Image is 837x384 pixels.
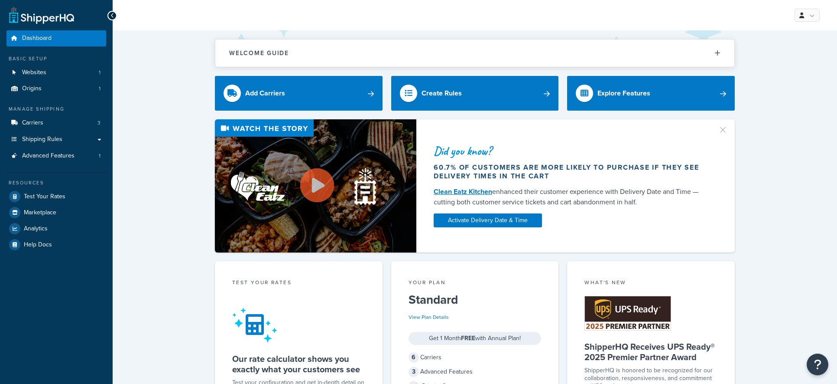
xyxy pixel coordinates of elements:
div: Carriers [409,351,542,364]
div: Get 1 Month with Annual Plan! [409,332,542,345]
span: 6 [409,352,419,363]
li: Advanced Features [6,148,106,164]
span: 1 [99,69,101,76]
div: Your Plan [409,279,542,289]
a: Dashboard [6,30,106,46]
a: Help Docs [6,237,106,253]
span: 1 [99,85,101,92]
div: Did you know? [434,145,707,157]
span: 1 [99,152,101,160]
span: 3 [409,367,419,377]
a: Add Carriers [215,76,383,111]
a: Websites1 [6,65,106,81]
a: View Plan Details [409,313,449,321]
div: enhanced their customer experience with Delivery Date and Time — cutting both customer service ti... [434,187,707,207]
span: Origins [22,85,42,92]
a: Shipping Rules [6,131,106,148]
div: Basic Setup [6,55,106,62]
img: Video thumbnail [215,119,416,253]
span: Dashboard [22,35,52,42]
a: Advanced Features1 [6,148,106,164]
a: Carriers3 [6,115,106,131]
a: Explore Features [567,76,735,111]
span: Shipping Rules [22,136,62,143]
div: Create Rules [422,87,462,99]
button: Welcome Guide [215,39,734,67]
div: 60.7% of customers are more likely to purchase if they see delivery times in the cart [434,163,707,181]
div: Explore Features [597,87,650,99]
a: Origins1 [6,81,106,97]
div: Manage Shipping [6,105,106,113]
h5: Standard [409,293,542,307]
a: Create Rules [391,76,559,111]
li: Carriers [6,115,106,131]
a: Marketplace [6,205,106,220]
div: Resources [6,179,106,187]
span: Carriers [22,119,43,127]
span: Help Docs [24,241,52,249]
span: Websites [22,69,46,76]
div: Advanced Features [409,366,542,378]
div: Test your rates [232,279,365,289]
span: Test Your Rates [24,193,65,200]
span: 3 [97,119,101,127]
button: Open Resource Center [807,354,828,375]
h5: Our rate calculator shows you exactly what your customers see [232,354,365,374]
div: Add Carriers [245,87,285,99]
span: Marketplace [24,209,56,217]
h5: ShipperHQ Receives UPS Ready® 2025 Premier Partner Award [584,341,717,362]
a: Clean Eatz Kitchen [434,187,492,197]
strong: FREE [461,334,475,343]
li: Websites [6,65,106,81]
a: Analytics [6,221,106,236]
li: Origins [6,81,106,97]
h2: Welcome Guide [229,50,289,56]
a: Test Your Rates [6,189,106,204]
div: What's New [584,279,717,289]
span: Analytics [24,225,48,233]
a: Activate Delivery Date & Time [434,213,542,227]
span: Advanced Features [22,152,75,160]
